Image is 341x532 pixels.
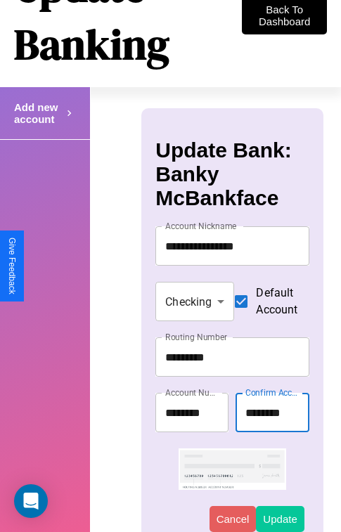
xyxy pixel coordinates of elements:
[256,506,304,532] button: Update
[165,387,221,398] label: Account Number
[165,331,227,343] label: Routing Number
[155,282,234,321] div: Checking
[14,484,48,518] div: Open Intercom Messenger
[210,506,257,532] button: Cancel
[14,101,63,125] h4: Add new account
[7,238,17,294] div: Give Feedback
[245,387,302,398] label: Confirm Account Number
[165,220,237,232] label: Account Nickname
[256,285,297,318] span: Default Account
[155,138,309,210] h3: Update Bank: Banky McBankface
[179,448,286,489] img: check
